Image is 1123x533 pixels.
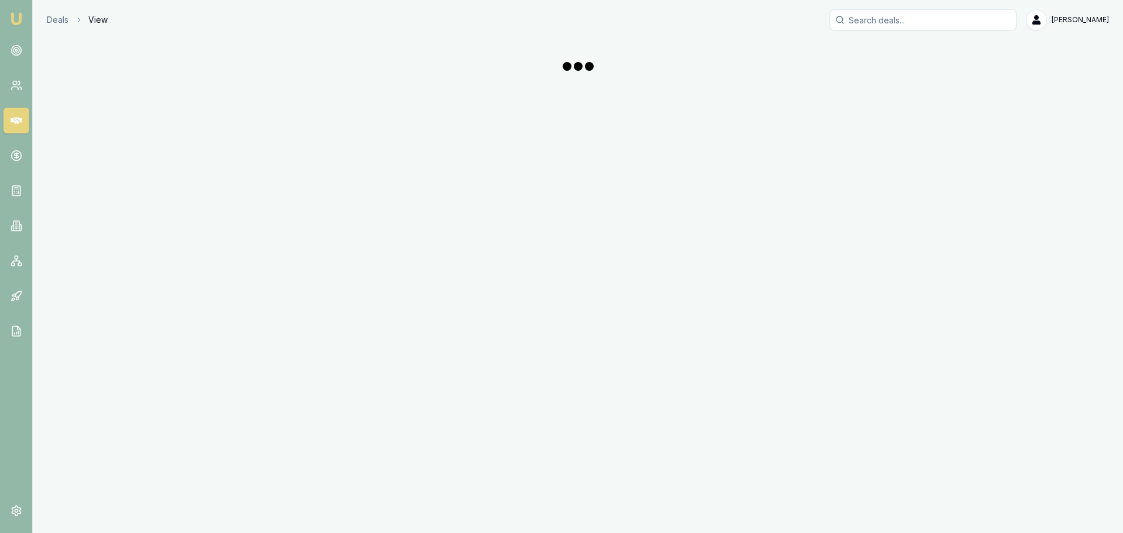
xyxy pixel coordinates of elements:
[1052,15,1109,25] span: [PERSON_NAME]
[88,14,108,26] span: View
[9,12,23,26] img: emu-icon-u.png
[47,14,108,26] nav: breadcrumb
[47,14,68,26] a: Deals
[829,9,1017,30] input: Search deals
